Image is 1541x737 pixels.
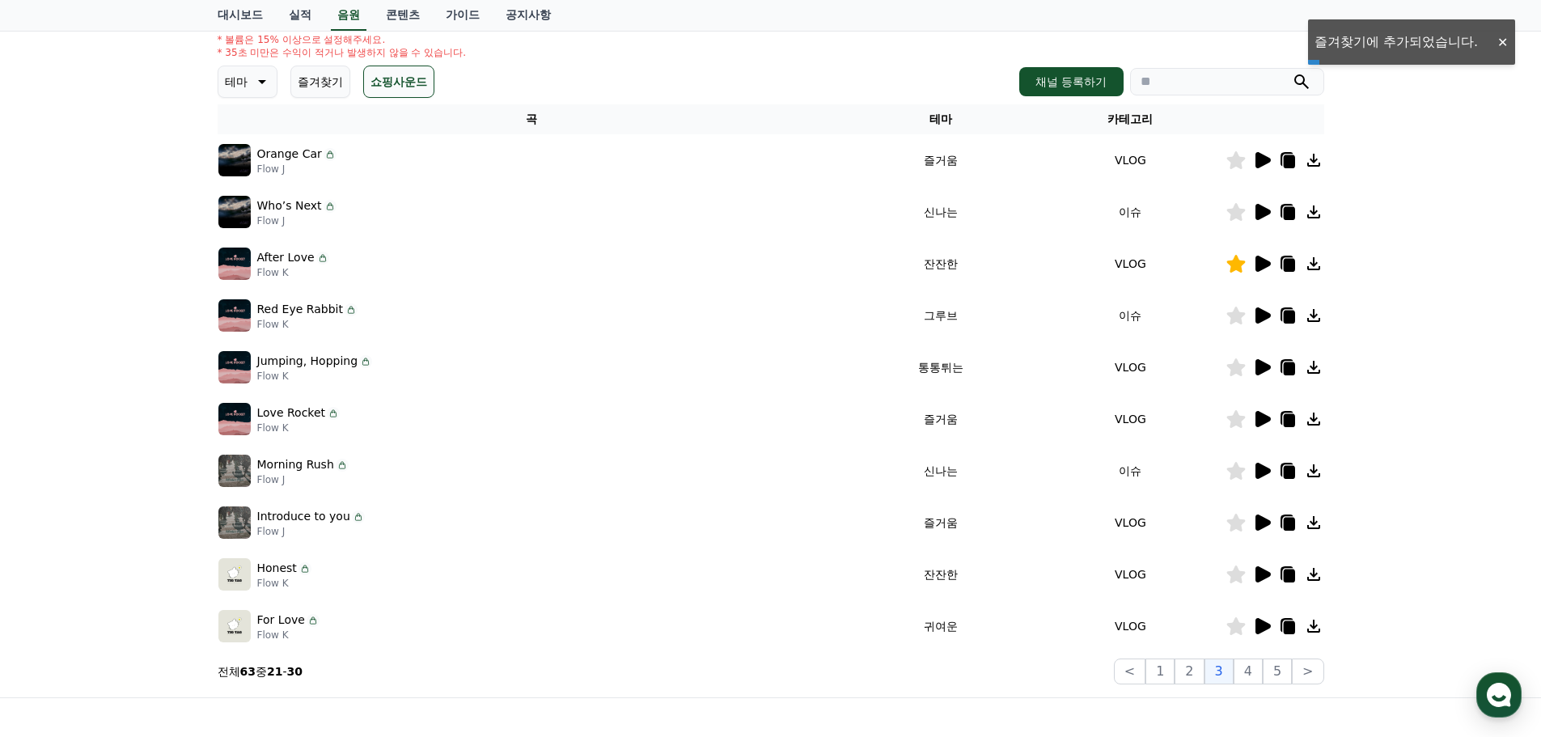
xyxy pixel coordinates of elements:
[218,46,467,59] p: * 35초 미만은 수익이 적거나 발생하지 않을 수 있습니다.
[5,513,107,553] a: 홈
[218,455,251,487] img: music
[846,445,1035,497] td: 신나는
[1234,659,1263,684] button: 4
[846,134,1035,186] td: 즐거움
[240,665,256,678] strong: 63
[1035,600,1225,652] td: VLOG
[257,456,334,473] p: Morning Rush
[218,104,847,134] th: 곡
[1263,659,1292,684] button: 5
[257,163,337,176] p: Flow J
[1035,497,1225,549] td: VLOG
[290,66,350,98] button: 즐겨찾기
[363,66,434,98] button: 쇼핑사운드
[1035,549,1225,600] td: VLOG
[51,537,61,550] span: 홈
[1035,104,1225,134] th: 카테고리
[1035,238,1225,290] td: VLOG
[218,66,277,98] button: 테마
[846,497,1035,549] td: 즐거움
[1114,659,1145,684] button: <
[257,353,358,370] p: Jumping, Hopping
[218,558,251,591] img: music
[287,665,303,678] strong: 30
[107,513,209,553] a: 대화
[218,506,251,539] img: music
[257,473,349,486] p: Flow J
[846,600,1035,652] td: 귀여운
[257,214,337,227] p: Flow J
[257,612,305,629] p: For Love
[1035,445,1225,497] td: 이슈
[218,403,251,435] img: music
[257,370,373,383] p: Flow K
[218,196,251,228] img: music
[257,197,322,214] p: Who’s Next
[846,290,1035,341] td: 그루브
[225,70,248,93] p: 테마
[257,560,297,577] p: Honest
[846,238,1035,290] td: 잔잔한
[218,610,251,642] img: music
[846,104,1035,134] th: 테마
[1035,393,1225,445] td: VLOG
[218,351,251,383] img: music
[1175,659,1204,684] button: 2
[846,549,1035,600] td: 잔잔한
[1145,659,1175,684] button: 1
[846,393,1035,445] td: 즐거움
[1035,341,1225,393] td: VLOG
[257,629,320,642] p: Flow K
[218,299,251,332] img: music
[257,525,365,538] p: Flow J
[218,144,251,176] img: music
[257,508,350,525] p: Introduce to you
[257,318,358,331] p: Flow K
[1035,290,1225,341] td: 이슈
[257,421,341,434] p: Flow K
[257,249,315,266] p: After Love
[1035,186,1225,238] td: 이슈
[257,301,343,318] p: Red Eye Rabbit
[218,663,303,680] p: 전체 중 -
[846,341,1035,393] td: 통통튀는
[250,537,269,550] span: 설정
[148,538,167,551] span: 대화
[257,405,326,421] p: Love Rocket
[1292,659,1323,684] button: >
[257,146,322,163] p: Orange Car
[218,248,251,280] img: music
[1019,67,1123,96] button: 채널 등록하기
[267,665,282,678] strong: 21
[218,33,467,46] p: * 볼륨은 15% 이상으로 설정해주세요.
[209,513,311,553] a: 설정
[257,577,311,590] p: Flow K
[846,186,1035,238] td: 신나는
[1204,659,1234,684] button: 3
[257,266,329,279] p: Flow K
[1035,134,1225,186] td: VLOG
